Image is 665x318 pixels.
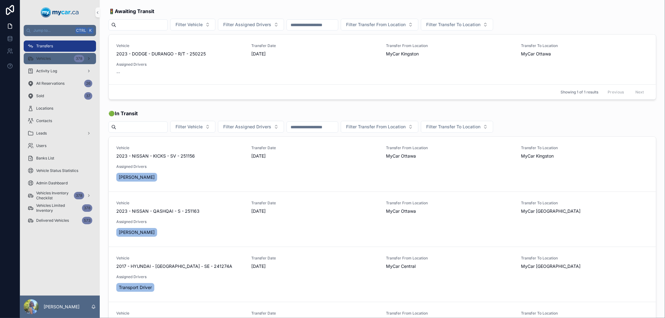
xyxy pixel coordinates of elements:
[116,69,120,76] span: --
[36,106,53,111] span: Locations
[251,145,379,150] span: Transfer Date
[84,80,92,87] div: 26
[251,153,379,159] span: [DATE]
[223,124,271,130] span: Filter Assigned Drivers
[24,128,96,139] a: Leads
[218,19,284,31] button: Select Button
[24,115,96,126] a: Contacts
[36,203,80,213] span: Vehicles Limited Inventory
[36,93,44,98] span: Sold
[386,153,416,159] span: MyCar Ottawa
[116,311,244,316] span: Vehicle
[36,191,71,201] span: Vehicles Inventory Checklist
[44,304,80,310] p: [PERSON_NAME]
[24,53,96,64] a: Vehicles378
[36,56,51,61] span: Vehicles
[561,90,598,95] span: Showing 1 of 1 results
[20,36,100,234] div: scrollable content
[33,28,73,33] span: Jump to...
[36,81,65,86] span: All Reservations
[521,43,648,48] span: Transfer To Location
[521,201,648,206] span: Transfer To Location
[170,19,215,31] button: Select Button
[521,311,648,316] span: Transfer To Location
[115,8,154,14] strong: Awaiting Transit
[176,21,203,28] span: Filter Vehicle
[521,145,648,150] span: Transfer To Location
[251,43,379,48] span: Transfer Date
[119,174,155,180] span: [PERSON_NAME]
[36,168,78,173] span: Vehicle Status Statistics
[521,51,551,57] span: MyCar Ottawa
[386,201,514,206] span: Transfer From Location
[24,202,96,214] a: Vehicles Limited Inventory378
[24,78,96,89] a: All Reservations26
[36,131,47,136] span: Leads
[82,204,92,212] div: 378
[116,51,206,57] span: 2023 - DODGE - DURANGO - R/T - 250225
[116,208,200,214] span: 2023 - NISSAN - QASHQAI - S - 251163
[341,19,418,31] button: Select Button
[119,229,155,235] span: [PERSON_NAME]
[84,92,92,100] div: 37
[421,19,493,31] button: Select Button
[88,28,93,33] span: K
[346,124,406,130] span: Filter Transfer From Location
[119,284,152,291] span: Transport Driver
[386,145,514,150] span: Transfer From Location
[521,263,581,269] span: MyCar [GEOGRAPHIC_DATA]
[386,208,416,214] span: MyCar Ottawa
[218,121,284,133] button: Select Button
[41,7,79,17] img: App logo
[521,153,554,159] span: MyCar Kingston
[251,51,379,57] span: [DATE]
[109,35,656,84] a: Vehicle2023 - DODGE - DURANGO - R/T - 250225Transfer Date[DATE]Transfer From LocationMyCar Kingst...
[386,256,514,261] span: Transfer From Location
[109,247,656,302] a: Vehicle2017 - HYUNDAI - [GEOGRAPHIC_DATA] - SE - 241274ATransfer Date[DATE]Transfer From Location...
[36,118,52,123] span: Contacts
[346,21,406,28] span: Filter Transfer From Location
[116,43,244,48] span: Vehicle
[115,110,138,116] strong: In Transit
[75,27,87,34] span: Ctrl
[24,215,96,226] a: Delivered Vehicles573
[36,156,54,161] span: Banks List
[24,40,96,52] a: Transfers
[24,153,96,164] a: Banks List
[116,145,244,150] span: Vehicle
[109,137,656,192] a: Vehicle2023 - NISSAN - KICKS - SV - 251156Transfer Date[DATE]Transfer From LocationMyCar OttawaTr...
[109,192,656,247] a: Vehicle2023 - NISSAN - QASHQAI - S - 251163Transfer Date[DATE]Transfer From LocationMyCar OttawaT...
[251,256,379,261] span: Transfer Date
[74,192,84,199] div: 378
[170,121,215,133] button: Select Button
[116,256,244,261] span: Vehicle
[251,263,379,269] span: [DATE]
[386,311,514,316] span: Transfer From Location
[24,140,96,151] a: Users
[24,25,96,36] button: Jump to...CtrlK
[521,256,648,261] span: Transfer To Location
[24,103,96,114] a: Locations
[341,121,418,133] button: Select Button
[24,90,96,102] a: Sold37
[36,143,46,148] span: Users
[116,219,244,224] span: Assigned Drivers
[116,201,244,206] span: Vehicle
[251,208,379,214] span: [DATE]
[36,69,57,74] span: Activity Log
[36,181,68,186] span: Admin Dashboard
[176,124,203,130] span: Filter Vehicle
[426,21,480,28] span: Filter Transfer To Location
[421,121,493,133] button: Select Button
[386,51,419,57] span: MyCar Kingston
[36,218,69,223] span: Delivered Vehicles
[116,263,232,269] span: 2017 - HYUNDAI - [GEOGRAPHIC_DATA] - SE - 241274A
[82,217,92,224] div: 573
[116,153,195,159] span: 2023 - NISSAN - KICKS - SV - 251156
[521,208,581,214] span: MyCar [GEOGRAPHIC_DATA]
[24,190,96,201] a: Vehicles Inventory Checklist378
[386,43,514,48] span: Transfer From Location
[251,201,379,206] span: Transfer Date
[108,7,154,15] span: 🚦
[24,165,96,176] a: Vehicle Status Statistics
